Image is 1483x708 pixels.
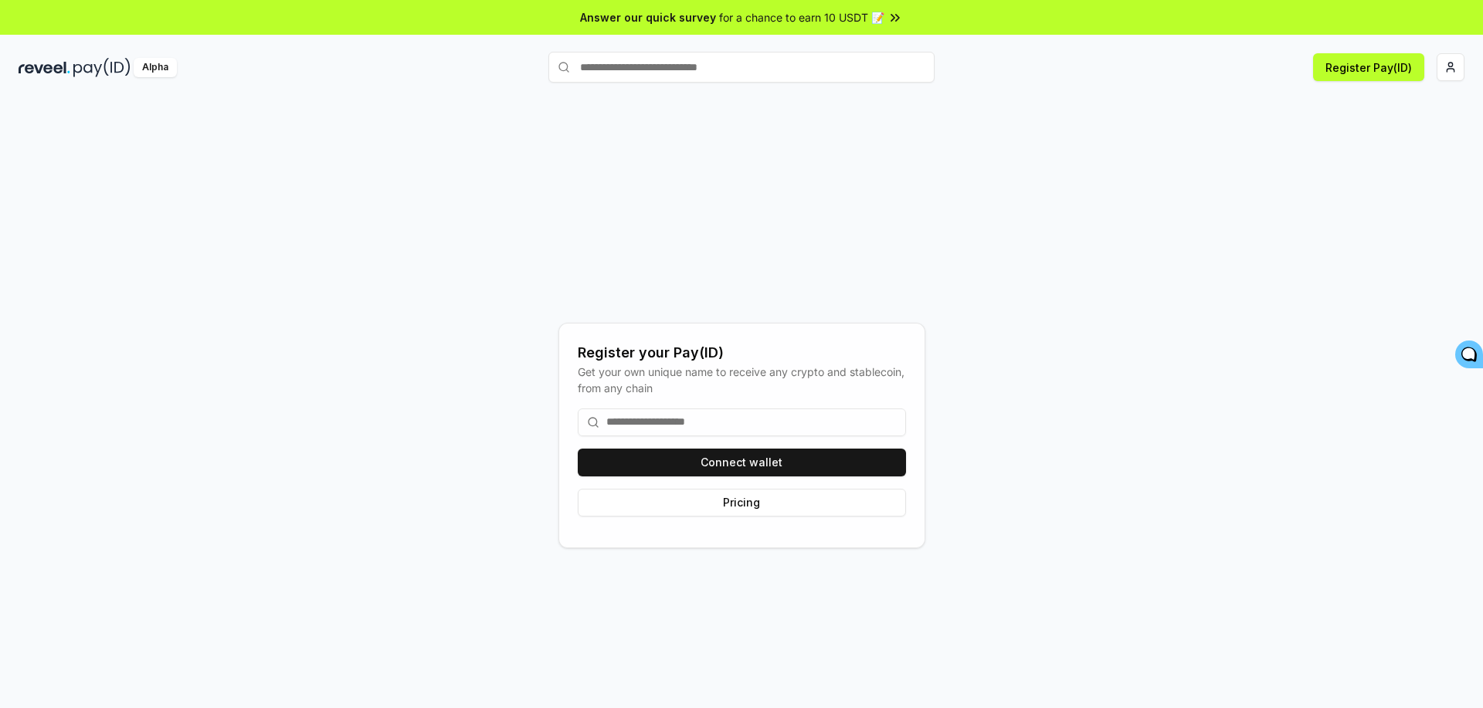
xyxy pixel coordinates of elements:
span: Answer our quick survey [580,9,716,25]
div: Get your own unique name to receive any crypto and stablecoin, from any chain [578,364,906,396]
img: pay_id [73,58,131,77]
img: reveel_dark [19,58,70,77]
div: Alpha [134,58,177,77]
button: Connect wallet [578,449,906,476]
span: for a chance to earn 10 USDT 📝 [719,9,884,25]
button: Pricing [578,489,906,517]
div: Register your Pay(ID) [578,342,906,364]
button: Register Pay(ID) [1313,53,1424,81]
